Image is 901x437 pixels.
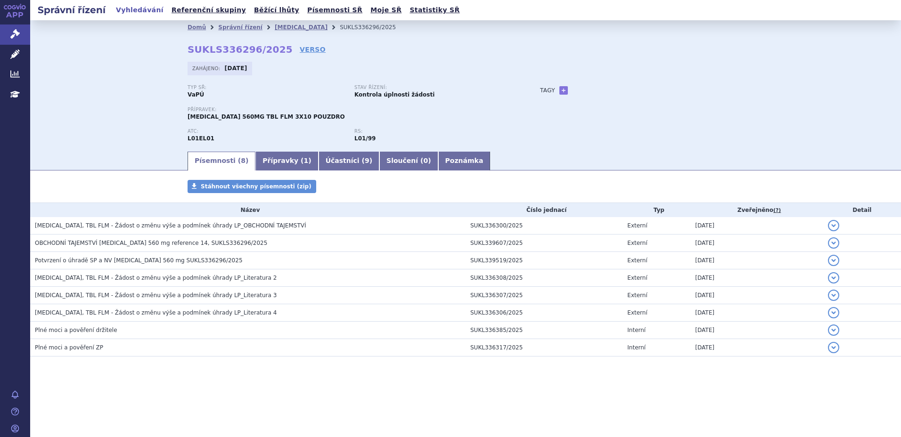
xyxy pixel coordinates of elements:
[188,85,345,90] p: Typ SŘ:
[35,275,277,281] span: IMBRUVICA, TBL FLM - Žádost o změnu výše a podmínek úhrady LP_Literatura 2
[188,91,204,98] strong: VaPÚ
[340,20,408,34] li: SUKLS336296/2025
[828,220,839,231] button: detail
[35,292,277,299] span: IMBRUVICA, TBL FLM - Žádost o změnu výše a podmínek úhrady LP_Literatura 3
[304,4,365,16] a: Písemnosti SŘ
[690,287,823,304] td: [DATE]
[466,203,623,217] th: Číslo jednací
[466,217,623,235] td: SUKL336300/2025
[319,152,379,170] a: Účastníci (9)
[35,327,117,333] span: Plné moci a pověření držitele
[255,152,318,170] a: Přípravky (1)
[627,344,646,351] span: Interní
[828,237,839,249] button: detail
[218,24,262,31] a: Správní řízení
[188,113,345,120] span: [MEDICAL_DATA] 560MG TBL FLM 3X10 POUZDRO
[113,4,166,16] a: Vyhledávání
[423,157,428,164] span: 0
[828,255,839,266] button: detail
[188,152,255,170] a: Písemnosti (8)
[354,135,376,142] strong: ibrutinib
[466,339,623,356] td: SUKL336317/2025
[466,269,623,287] td: SUKL336308/2025
[466,287,623,304] td: SUKL336307/2025
[627,240,647,246] span: Externí
[225,65,247,72] strong: [DATE]
[690,203,823,217] th: Zveřejněno
[828,324,839,336] button: detail
[188,129,345,134] p: ATC:
[690,269,823,287] td: [DATE]
[438,152,491,170] a: Poznámka
[627,222,647,229] span: Externí
[823,203,901,217] th: Detail
[773,207,781,214] abbr: (?)
[300,45,326,54] a: VERSO
[828,290,839,301] button: detail
[30,3,113,16] h2: Správní řízení
[251,4,302,16] a: Běžící lhůty
[690,339,823,356] td: [DATE]
[690,235,823,252] td: [DATE]
[690,217,823,235] td: [DATE]
[169,4,249,16] a: Referenční skupiny
[365,157,369,164] span: 9
[192,65,222,72] span: Zahájeno:
[466,304,623,322] td: SUKL336306/2025
[466,252,623,269] td: SUKL339519/2025
[188,180,316,193] a: Stáhnout všechny písemnosti (zip)
[627,292,647,299] span: Externí
[828,307,839,318] button: detail
[201,183,311,190] span: Stáhnout všechny písemnosti (zip)
[354,91,434,98] strong: Kontrola úplnosti žádosti
[188,24,206,31] a: Domů
[627,309,647,316] span: Externí
[623,203,690,217] th: Typ
[690,322,823,339] td: [DATE]
[627,275,647,281] span: Externí
[354,129,512,134] p: RS:
[188,44,293,55] strong: SUKLS336296/2025
[304,157,309,164] span: 1
[35,257,243,264] span: Potvrzení o úhradě SP a NV Imbruvica 560 mg SUKLS336296/2025
[188,107,521,113] p: Přípravek:
[690,304,823,322] td: [DATE]
[690,252,823,269] td: [DATE]
[828,342,839,353] button: detail
[241,157,246,164] span: 8
[407,4,462,16] a: Statistiky SŘ
[466,322,623,339] td: SUKL336385/2025
[35,309,277,316] span: IMBRUVICA, TBL FLM - Žádost o změnu výše a podmínek úhrady LP_Literatura 4
[828,272,839,283] button: detail
[540,85,555,96] h3: Tagy
[368,4,404,16] a: Moje SŘ
[35,240,267,246] span: OBCHODNÍ TAJEMSTVÍ Imbruvica 560 mg reference 14, SUKLS336296/2025
[627,327,646,333] span: Interní
[275,24,328,31] a: [MEDICAL_DATA]
[466,235,623,252] td: SUKL339607/2025
[354,85,512,90] p: Stav řízení:
[559,86,568,95] a: +
[188,135,214,142] strong: IBRUTINIB
[379,152,438,170] a: Sloučení (0)
[35,344,103,351] span: Plné moci a pověření ZP
[627,257,647,264] span: Externí
[30,203,466,217] th: Název
[35,222,306,229] span: IMBRUVICA, TBL FLM - Žádost o změnu výše a podmínek úhrady LP_OBCHODNÍ TAJEMSTVÍ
